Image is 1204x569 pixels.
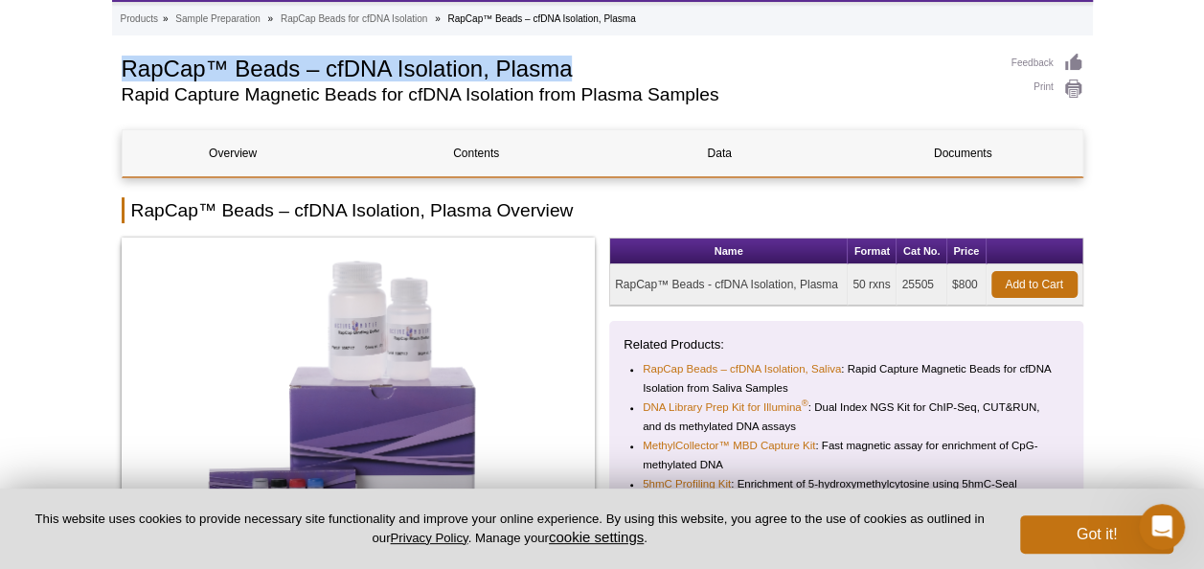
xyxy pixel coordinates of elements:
[897,239,946,264] th: Cat No.
[610,264,848,306] td: RapCap™ Beads - cfDNA Isolation, Plasma
[643,436,815,455] a: MethylCollector™ MBD Capture Kit
[390,531,467,545] a: Privacy Policy
[802,398,808,409] sup: ®
[609,130,830,176] a: Data
[435,13,441,24] li: »
[267,13,273,24] li: »
[848,239,897,264] th: Format
[1020,515,1173,554] button: Got it!
[610,239,848,264] th: Name
[643,359,1052,398] li: : Rapid Capture Magnetic Beads for cfDNA Isolation from Saliva Samples
[643,474,1052,493] li: : Enrichment of 5-hydroxymethylcytosine using 5hmC-Seal
[643,436,1052,474] li: : Fast magnetic assay for enrichment of CpG-methylated DNA
[947,264,987,306] td: $800
[121,11,158,28] a: Products
[947,239,987,264] th: Price
[163,13,169,24] li: »
[122,238,596,554] img: RapCap Beads
[643,398,1052,436] li: : Dual Index NGS Kit for ChIP-Seq, CUT&RUN, and ds methylated DNA assays
[281,11,427,28] a: RapCap Beads for cfDNA Isolation
[643,398,808,417] a: DNA Library Prep Kit for Illumina®
[1011,53,1083,74] a: Feedback
[549,529,644,545] button: cookie settings
[122,53,992,81] h1: RapCap™ Beads – cfDNA Isolation, Plasma
[123,130,344,176] a: Overview
[366,130,587,176] a: Contents
[848,264,897,306] td: 50 rxns
[447,13,635,24] li: RapCap™ Beads – cfDNA Isolation, Plasma
[122,86,992,103] h2: Rapid Capture Magnetic Beads for cfDNA Isolation from Plasma Samples
[624,335,1069,354] p: Related Products:
[852,130,1074,176] a: Documents
[175,11,260,28] a: Sample Preparation
[1139,504,1185,550] iframe: Intercom live chat
[1011,79,1083,100] a: Print
[643,359,841,378] a: RapCap Beads – cfDNA Isolation, Saliva
[31,511,988,547] p: This website uses cookies to provide necessary site functionality and improve your online experie...
[122,197,1083,223] h2: RapCap™ Beads – cfDNA Isolation, Plasma Overview
[897,264,946,306] td: 25505
[991,271,1078,298] a: Add to Cart
[643,474,731,493] a: 5hmC Profiling Kit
